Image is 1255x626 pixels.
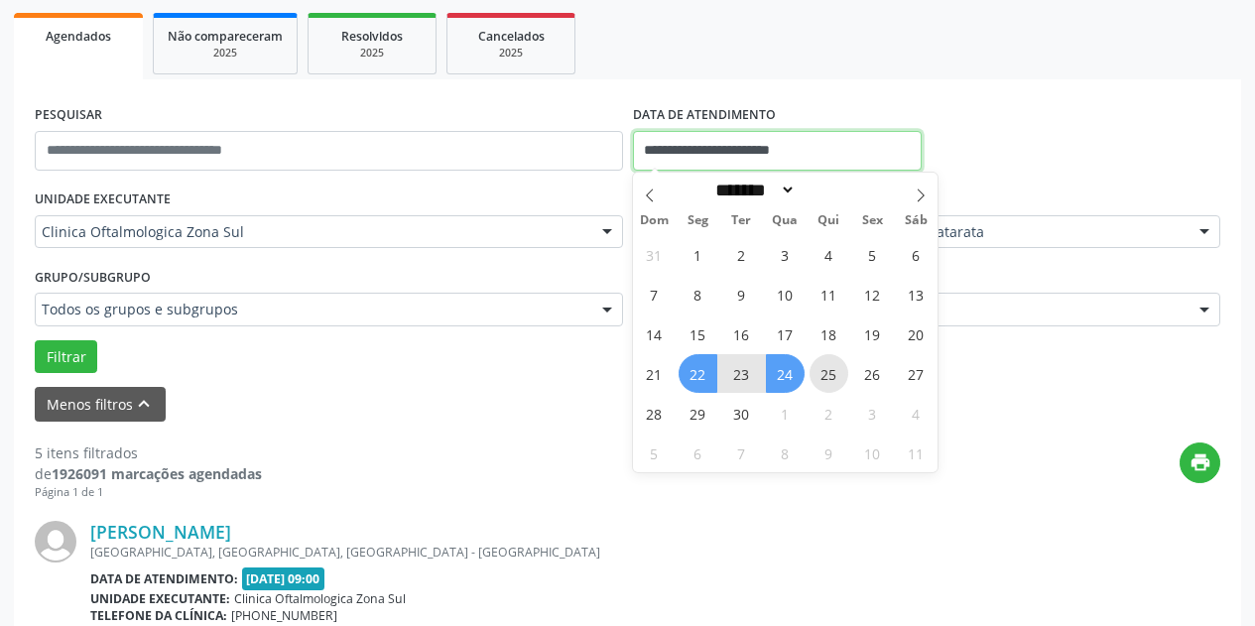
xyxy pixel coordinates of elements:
div: [GEOGRAPHIC_DATA], [GEOGRAPHIC_DATA], [GEOGRAPHIC_DATA] - [GEOGRAPHIC_DATA] [90,544,923,561]
span: Outubro 2, 2025 [810,394,848,433]
span: Agosto 31, 2025 [635,235,674,274]
div: 2025 [168,46,283,61]
span: Seg [676,214,719,227]
b: Unidade executante: [90,590,230,607]
span: Setembro 11, 2025 [810,275,848,313]
span: Setembro 10, 2025 [766,275,805,313]
i: print [1190,451,1211,473]
span: Setembro 6, 2025 [897,235,936,274]
span: Setembro 21, 2025 [635,354,674,393]
span: Não compareceram [168,28,283,45]
span: Setembro 29, 2025 [679,394,717,433]
span: Qua [763,214,807,227]
span: Ter [719,214,763,227]
b: Data de atendimento: [90,570,238,587]
div: 5 itens filtrados [35,442,262,463]
b: Telefone da clínica: [90,607,227,624]
span: Setembro 5, 2025 [853,235,892,274]
span: [PHONE_NUMBER] [231,607,337,624]
span: Setembro 23, 2025 [722,354,761,393]
span: Setembro 20, 2025 [897,314,936,353]
span: Outubro 3, 2025 [853,394,892,433]
span: Outubro 10, 2025 [853,434,892,472]
span: Setembro 12, 2025 [853,275,892,313]
div: Página 1 de 1 [35,484,262,501]
strong: 1926091 marcações agendadas [52,464,262,483]
span: [DATE] 09:00 [242,567,325,590]
span: Setembro 16, 2025 [722,314,761,353]
select: Month [709,180,797,200]
label: DATA DE ATENDIMENTO [633,100,776,131]
div: 2025 [322,46,422,61]
span: Setembro 14, 2025 [635,314,674,353]
span: Todos os grupos e subgrupos [42,300,582,319]
label: UNIDADE EXECUTANTE [35,185,171,215]
span: Outubro 8, 2025 [766,434,805,472]
span: Setembro 7, 2025 [635,275,674,313]
button: Filtrar [35,340,97,374]
span: Setembro 8, 2025 [679,275,717,313]
span: Outubro 4, 2025 [897,394,936,433]
span: Clinica Oftalmologica Zona Sul [42,222,582,242]
span: Outubro 1, 2025 [766,394,805,433]
span: Setembro 17, 2025 [766,314,805,353]
span: Setembro 4, 2025 [810,235,848,274]
span: Outubro 9, 2025 [810,434,848,472]
button: print [1180,442,1220,483]
span: Sáb [894,214,938,227]
span: Setembro 3, 2025 [766,235,805,274]
span: Outubro 7, 2025 [722,434,761,472]
span: Sex [850,214,894,227]
span: Resolvidos [341,28,403,45]
i: keyboard_arrow_up [133,393,155,415]
span: Setembro 9, 2025 [722,275,761,313]
span: Cancelados [478,28,545,45]
span: Setembro 25, 2025 [810,354,848,393]
span: Qui [807,214,850,227]
span: Setembro 24, 2025 [766,354,805,393]
span: Setembro 2, 2025 [722,235,761,274]
span: Setembro 27, 2025 [897,354,936,393]
label: PESQUISAR [35,100,102,131]
span: Setembro 13, 2025 [897,275,936,313]
input: Year [796,180,861,200]
span: Setembro 22, 2025 [679,354,717,393]
div: de [35,463,262,484]
span: Dom [633,214,677,227]
img: img [35,521,76,563]
span: Agendados [46,28,111,45]
label: Grupo/Subgrupo [35,262,151,293]
span: Outubro 11, 2025 [897,434,936,472]
span: Setembro 15, 2025 [679,314,717,353]
span: Setembro 30, 2025 [722,394,761,433]
span: Outubro 5, 2025 [635,434,674,472]
span: Setembro 18, 2025 [810,314,848,353]
span: Setembro 28, 2025 [635,394,674,433]
span: Setembro 19, 2025 [853,314,892,353]
span: Setembro 26, 2025 [853,354,892,393]
span: Clinica Oftalmologica Zona Sul [234,590,406,607]
span: Setembro 1, 2025 [679,235,717,274]
span: Outubro 6, 2025 [679,434,717,472]
a: [PERSON_NAME] [90,521,231,543]
button: Menos filtroskeyboard_arrow_up [35,387,166,422]
div: 2025 [461,46,561,61]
